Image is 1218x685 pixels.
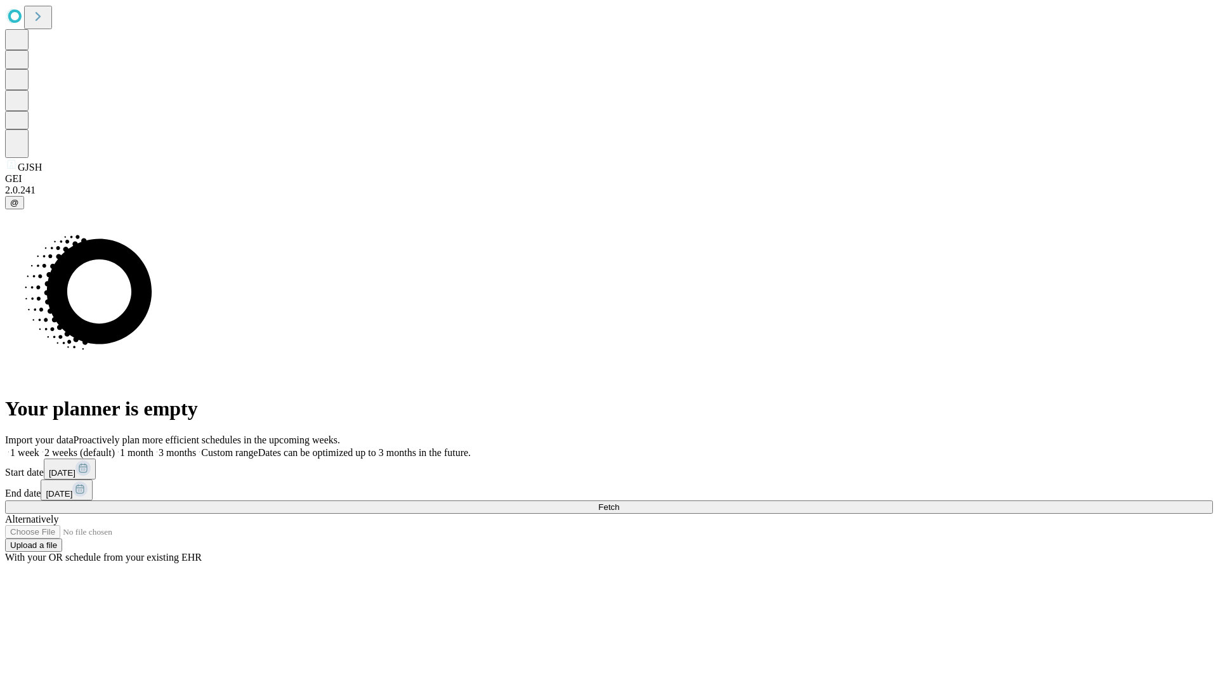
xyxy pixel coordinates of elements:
div: GEI [5,173,1213,185]
span: @ [10,198,19,207]
button: @ [5,196,24,209]
span: Proactively plan more efficient schedules in the upcoming weeks. [74,434,340,445]
span: Import your data [5,434,74,445]
button: Upload a file [5,538,62,552]
button: [DATE] [41,480,93,500]
span: [DATE] [49,468,75,478]
span: Fetch [598,502,619,512]
h1: Your planner is empty [5,397,1213,421]
span: Dates can be optimized up to 3 months in the future. [258,447,471,458]
div: End date [5,480,1213,500]
div: Start date [5,459,1213,480]
span: 2 weeks (default) [44,447,115,458]
span: 3 months [159,447,196,458]
button: Fetch [5,500,1213,514]
button: [DATE] [44,459,96,480]
span: Custom range [201,447,258,458]
span: With your OR schedule from your existing EHR [5,552,202,563]
span: GJSH [18,162,42,173]
div: 2.0.241 [5,185,1213,196]
span: 1 week [10,447,39,458]
span: [DATE] [46,489,72,499]
span: Alternatively [5,514,58,525]
span: 1 month [120,447,154,458]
